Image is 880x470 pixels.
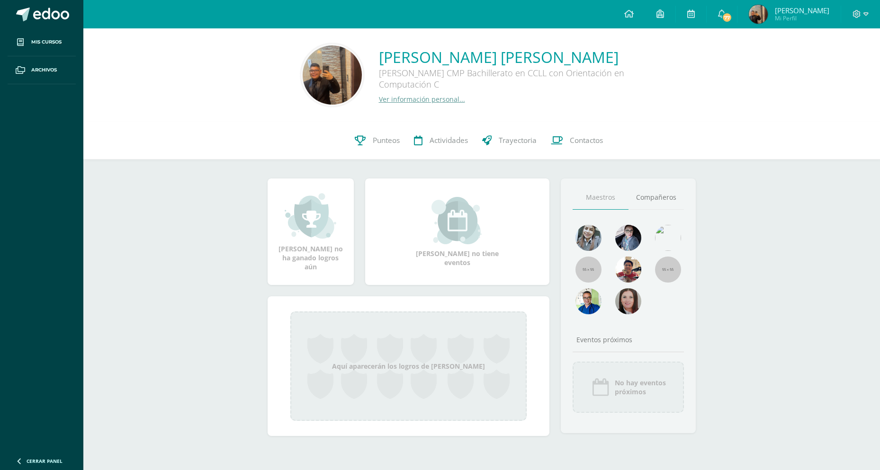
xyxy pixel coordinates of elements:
[775,14,829,22] span: Mi Perfil
[573,335,684,344] div: Eventos próximos
[575,257,602,283] img: 55x55
[290,311,527,421] div: Aquí aparecerán los logros de [PERSON_NAME]
[303,45,362,105] img: 7bcbf6b329b5bd07eb0fc5024878b340.png
[575,288,602,314] img: 10741f48bcca31577cbcd80b61dad2f3.png
[615,257,641,283] img: 11152eb22ca3048aebc25a5ecf6973a7.png
[570,135,603,145] span: Contactos
[379,47,663,67] a: [PERSON_NAME] [PERSON_NAME]
[775,6,829,15] span: [PERSON_NAME]
[373,135,400,145] span: Punteos
[544,122,610,160] a: Contactos
[615,225,641,251] img: b8baad08a0802a54ee139394226d2cf3.png
[31,38,62,46] span: Mis cursos
[573,186,629,210] a: Maestros
[277,192,344,271] div: [PERSON_NAME] no ha ganado logros aún
[285,192,336,239] img: achievement_small.png
[410,197,504,267] div: [PERSON_NAME] no tiene eventos
[31,66,57,74] span: Archivos
[615,378,666,396] span: No hay eventos próximos
[8,28,76,56] a: Mis cursos
[655,257,681,283] img: 55x55
[430,135,468,145] span: Actividades
[27,458,63,464] span: Cerrar panel
[591,378,610,397] img: event_icon.png
[348,122,407,160] a: Punteos
[8,56,76,84] a: Archivos
[615,288,641,314] img: 67c3d6f6ad1c930a517675cdc903f95f.png
[379,67,663,95] div: [PERSON_NAME] CMP Bachillerato en CCLL con Orientación en Computación C
[431,197,483,244] img: event_small.png
[379,95,465,104] a: Ver información personal...
[655,225,681,251] img: c25c8a4a46aeab7e345bf0f34826bacf.png
[629,186,684,210] a: Compañeros
[475,122,544,160] a: Trayectoria
[499,135,537,145] span: Trayectoria
[407,122,475,160] a: Actividades
[575,225,602,251] img: 45bd7986b8947ad7e5894cbc9b781108.png
[749,5,768,24] img: 8b5d8d4ee8cece0648992386a2eaaccb.png
[722,12,732,23] span: 77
